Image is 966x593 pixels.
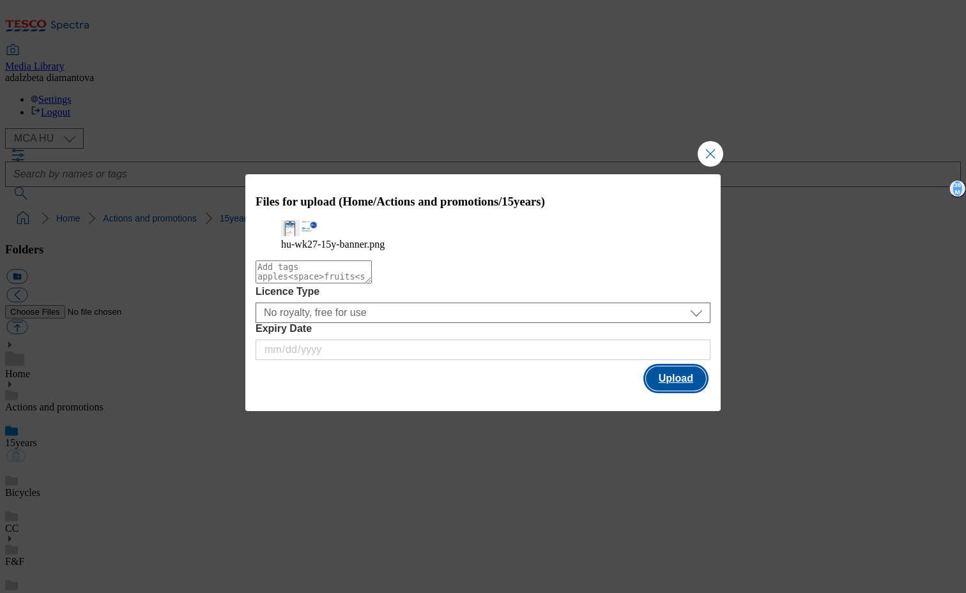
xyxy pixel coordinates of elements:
figcaption: hu-wk27-15y-banner.png [281,239,685,250]
label: Expiry Date [256,323,710,334]
label: Licence Type [256,286,710,297]
div: Modal [245,174,721,412]
button: Upload [646,366,706,391]
button: Close Modal [698,141,723,167]
img: preview [281,220,319,236]
h3: Files for upload (Home/Actions and promotions/15years) [256,195,710,209]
